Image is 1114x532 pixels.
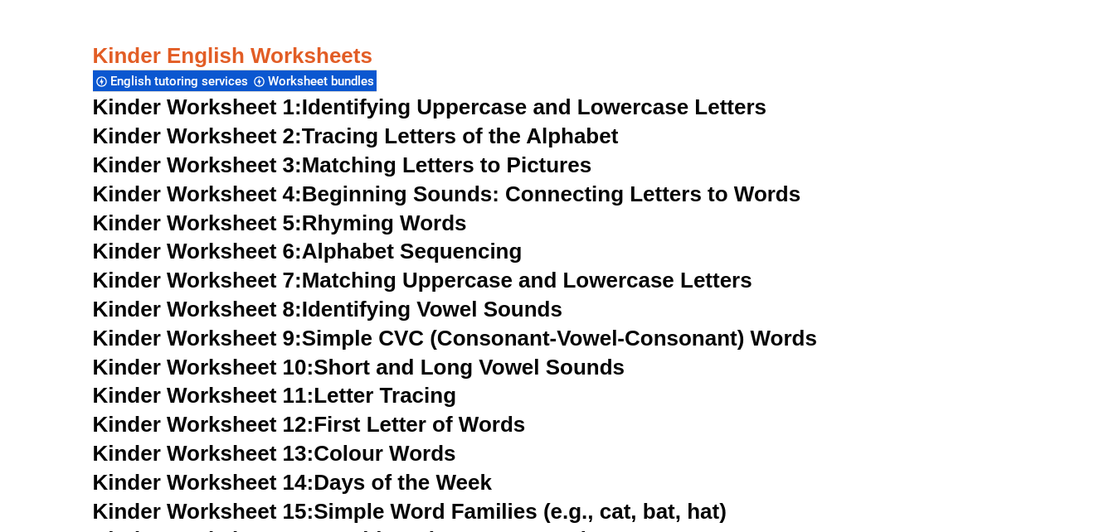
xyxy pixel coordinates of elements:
h3: Kinder English Worksheets [93,42,1022,70]
a: Kinder Worksheet 3:Matching Letters to Pictures [93,152,592,177]
span: Kinder Worksheet 10: [93,355,314,380]
a: Kinder Worksheet 15:Simple Word Families (e.g., cat, bat, hat) [93,499,727,524]
a: Kinder Worksheet 1:Identifying Uppercase and Lowercase Letters [93,94,767,119]
span: Kinder Worksheet 7: [93,268,302,293]
span: English tutoring services [110,74,253,89]
a: Kinder Worksheet 14:Days of the Week [93,470,492,495]
a: Kinder Worksheet 7:Matching Uppercase and Lowercase Letters [93,268,752,293]
span: Kinder Worksheet 4: [93,181,302,206]
a: Kinder Worksheet 12:First Letter of Words [93,412,526,437]
a: Kinder Worksheet 9:Simple CVC (Consonant-Vowel-Consonant) Words [93,326,817,351]
iframe: Chat Widget [838,345,1114,532]
a: Kinder Worksheet 5:Rhyming Words [93,210,467,235]
span: Kinder Worksheet 2: [93,123,302,148]
span: Kinder Worksheet 9: [93,326,302,351]
a: Kinder Worksheet 11:Letter Tracing [93,383,457,408]
span: Kinder Worksheet 3: [93,152,302,177]
span: Kinder Worksheet 13: [93,441,314,466]
div: English tutoring services [93,70,251,92]
a: Kinder Worksheet 2:Tracing Letters of the Alphabet [93,123,619,148]
span: Kinder Worksheet 14: [93,470,314,495]
a: Kinder Worksheet 13:Colour Words [93,441,456,466]
span: Kinder Worksheet 15: [93,499,314,524]
span: Kinder Worksheet 6: [93,239,302,264]
span: Kinder Worksheet 1: [93,94,302,119]
span: Kinder Worksheet 11: [93,383,314,408]
span: Worksheet bundles [268,74,379,89]
a: Kinder Worksheet 10:Short and Long Vowel Sounds [93,355,625,380]
span: Kinder Worksheet 12: [93,412,314,437]
div: Worksheet bundles [251,70,377,92]
a: Kinder Worksheet 8:Identifying Vowel Sounds [93,297,562,322]
a: Kinder Worksheet 6:Alphabet Sequencing [93,239,523,264]
a: Kinder Worksheet 4:Beginning Sounds: Connecting Letters to Words [93,181,801,206]
span: Kinder Worksheet 8: [93,297,302,322]
span: Kinder Worksheet 5: [93,210,302,235]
